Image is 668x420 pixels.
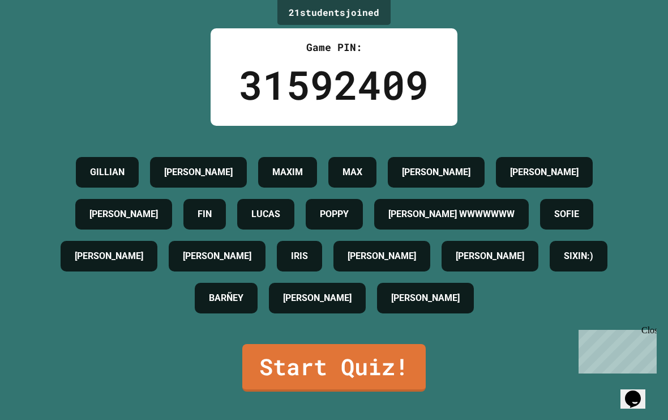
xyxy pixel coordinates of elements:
[320,207,349,221] h4: POPPY
[291,249,308,263] h4: IRIS
[242,344,426,392] a: Start Quiz!
[198,207,212,221] h4: FIN
[89,207,158,221] h4: [PERSON_NAME]
[5,5,78,72] div: Chat with us now!Close
[348,249,416,263] h4: [PERSON_NAME]
[620,375,657,409] iframe: chat widget
[402,166,470,179] h4: [PERSON_NAME]
[239,40,429,55] div: Game PIN:
[391,291,460,305] h4: [PERSON_NAME]
[510,166,579,179] h4: [PERSON_NAME]
[183,249,251,263] h4: [PERSON_NAME]
[554,207,579,221] h4: SOFIE
[388,207,515,221] h4: [PERSON_NAME] WWWWWWW
[209,291,243,305] h4: BARÑEY
[272,166,303,179] h4: MAXIM
[283,291,352,305] h4: [PERSON_NAME]
[456,249,524,263] h4: [PERSON_NAME]
[75,249,143,263] h4: [PERSON_NAME]
[90,166,125,179] h4: GILLIAN
[564,249,593,263] h4: SIXIN:)
[239,55,429,114] div: 31592409
[251,207,280,221] h4: LUCAS
[164,166,233,179] h4: [PERSON_NAME]
[342,166,362,179] h4: MAX
[574,325,657,374] iframe: chat widget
